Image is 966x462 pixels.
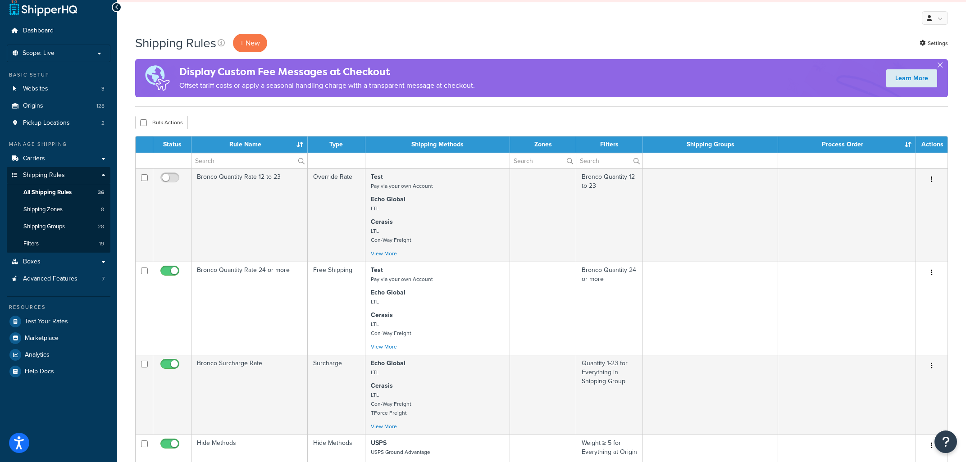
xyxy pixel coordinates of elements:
[23,27,54,35] span: Dashboard
[365,136,510,153] th: Shipping Methods
[371,217,393,226] strong: Cerasis
[7,271,110,287] li: Advanced Features
[101,119,105,127] span: 2
[135,116,188,129] button: Bulk Actions
[7,115,110,131] a: Pickup Locations 2
[7,184,110,201] li: All Shipping Rules
[371,358,406,368] strong: Echo Global
[371,249,397,258] a: View More
[25,351,50,359] span: Analytics
[778,136,916,153] th: Process Order : activate to sort column ascending
[371,182,433,190] small: Pay via your own Account
[23,50,55,57] span: Scope: Live
[308,136,365,153] th: Type
[371,275,433,283] small: Pay via your own Account
[23,119,70,127] span: Pickup Locations
[23,189,72,196] span: All Shipping Rules
[510,136,576,153] th: Zones
[576,262,643,355] td: Bronco Quantity 24 or more
[7,254,110,270] a: Boxes
[7,201,110,218] a: Shipping Zones 8
[25,368,54,376] span: Help Docs
[7,330,110,346] a: Marketplace
[576,355,643,435] td: Quantity 1-23 for Everything in Shipping Group
[191,136,308,153] th: Rule Name : activate to sort column ascending
[7,347,110,363] a: Analytics
[576,153,642,168] input: Search
[7,303,110,311] div: Resources
[7,218,110,235] a: Shipping Groups 28
[191,153,307,168] input: Search
[510,153,576,168] input: Search
[371,391,411,417] small: LTL Con-Way Freight TForce Freight
[191,168,308,262] td: Bronco Quantity Rate 12 to 23
[23,258,41,266] span: Boxes
[371,422,397,430] a: View More
[7,363,110,380] a: Help Docs
[7,115,110,131] li: Pickup Locations
[23,172,65,179] span: Shipping Rules
[179,79,475,92] p: Offset tariff costs or apply a seasonal handling charge with a transparent message at checkout.
[23,240,39,248] span: Filters
[7,140,110,148] div: Manage Shipping
[153,136,191,153] th: Status
[7,150,110,167] a: Carriers
[576,136,643,153] th: Filters
[308,168,365,262] td: Override Rate
[191,262,308,355] td: Bronco Quantity Rate 24 or more
[191,355,308,435] td: Bronco Surcharge Rate
[308,355,365,435] td: Surcharge
[371,195,406,204] strong: Echo Global
[99,240,104,248] span: 19
[886,69,937,87] a: Learn More
[101,85,105,93] span: 3
[916,136,948,153] th: Actions
[576,168,643,262] td: Bronco Quantity 12 to 23
[7,167,110,184] a: Shipping Rules
[7,98,110,114] a: Origins 128
[23,223,65,231] span: Shipping Groups
[7,236,110,252] a: Filters 19
[371,320,411,337] small: LTL Con-Way Freight
[7,81,110,97] li: Websites
[7,71,110,79] div: Basic Setup
[920,37,948,50] a: Settings
[371,227,411,244] small: LTL Con-Way Freight
[371,298,379,306] small: LTL
[371,343,397,351] a: View More
[25,318,68,326] span: Test Your Rates
[25,335,59,342] span: Marketplace
[7,201,110,218] li: Shipping Zones
[7,81,110,97] a: Websites 3
[7,167,110,253] li: Shipping Rules
[371,204,379,213] small: LTL
[934,430,957,453] button: Open Resource Center
[371,438,387,448] strong: USPS
[98,189,104,196] span: 36
[23,275,77,283] span: Advanced Features
[7,313,110,330] a: Test Your Rates
[23,155,45,163] span: Carriers
[7,23,110,39] a: Dashboard
[101,206,104,213] span: 8
[23,102,43,110] span: Origins
[23,85,48,93] span: Websites
[102,275,105,283] span: 7
[371,381,393,390] strong: Cerasis
[135,34,216,52] h1: Shipping Rules
[308,262,365,355] td: Free Shipping
[135,59,179,97] img: duties-banner-06bc72dcb5fe05cb3f9472aba00be2ae8eb53ab6f0d8bb03d382ba314ac3c341.png
[179,64,475,79] h4: Display Custom Fee Messages at Checkout
[7,236,110,252] li: Filters
[98,223,104,231] span: 28
[7,98,110,114] li: Origins
[371,265,383,275] strong: Test
[371,368,379,376] small: LTL
[371,288,406,297] strong: Echo Global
